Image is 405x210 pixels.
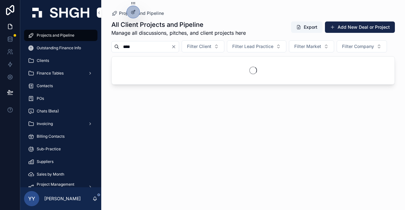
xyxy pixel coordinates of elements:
span: Billing Contacts [37,134,65,139]
a: Finance Tables [24,68,97,79]
span: Sub-Practice [37,147,61,152]
span: YY [28,195,35,202]
img: App logo [32,8,89,18]
h1: All Client Projects and Pipeline [111,20,246,29]
a: Suppliers [24,156,97,167]
span: Contacts [37,83,53,88]
span: Finance Tables [37,71,64,76]
span: Suppliers [37,159,53,164]
span: Filter Client [187,43,211,50]
span: Filter Company [342,43,374,50]
a: POs [24,93,97,104]
a: Project Management (beta) [24,181,97,193]
span: Projects and Pipeline [119,10,164,16]
span: Filter Market [294,43,321,50]
span: POs [37,96,44,101]
a: Outstanding Finance Info [24,42,97,54]
a: Projects and Pipeline [111,10,164,16]
a: Clients [24,55,97,66]
span: Invoicing [37,121,53,126]
a: Projects and Pipeline [24,30,97,41]
button: Add New Deal or Project [325,21,395,33]
span: Sales by Month [37,172,64,177]
span: Project Management (beta) [37,182,83,192]
span: Chats (Beta) [37,109,59,114]
a: Invoicing [24,118,97,129]
span: Manage all discussions, pitches, and client projects here [111,29,246,37]
button: Select Button [289,40,334,52]
a: Sales by Month [24,169,97,180]
button: Select Button [182,40,224,52]
span: Outstanding Finance Info [37,45,81,51]
button: Select Button [337,40,387,52]
span: Filter Lead Practice [232,43,273,50]
button: Select Button [227,40,286,52]
span: Projects and Pipeline [37,33,74,38]
a: Sub-Practice [24,143,97,155]
a: Contacts [24,80,97,92]
div: scrollable content [20,25,101,187]
button: Export [291,21,322,33]
button: Clear [171,44,179,49]
a: Chats (Beta) [24,105,97,117]
p: [PERSON_NAME] [44,195,81,202]
a: Billing Contacts [24,131,97,142]
span: Clients [37,58,49,63]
